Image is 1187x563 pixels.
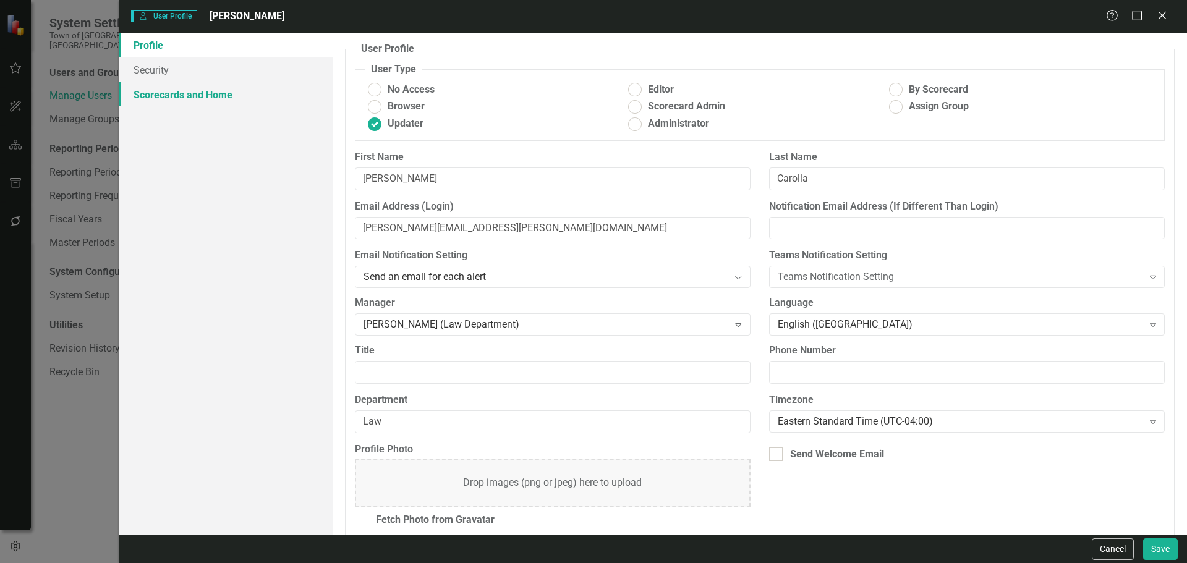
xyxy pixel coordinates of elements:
div: Eastern Standard Time (UTC-04:00) [778,414,1143,428]
label: Phone Number [769,344,1165,358]
button: Save [1143,538,1178,560]
label: Language [769,296,1165,310]
label: Manager [355,296,751,310]
div: Send an email for each alert [364,270,729,284]
a: Scorecards and Home [119,82,333,107]
label: First Name [355,150,751,164]
label: Notification Email Address (If Different Than Login) [769,200,1165,214]
label: Profile Photo [355,442,751,457]
a: Security [119,57,333,82]
label: Teams Notification Setting [769,248,1165,263]
span: Administrator [648,117,709,131]
span: Assign Group [909,99,969,114]
a: Profile [119,33,333,57]
label: Timezone [769,393,1165,407]
label: Email Notification Setting [355,248,751,263]
label: Last Name [769,150,1165,164]
span: By Scorecard [909,83,968,97]
span: Updater [388,117,423,131]
span: [PERSON_NAME] [210,10,284,22]
legend: User Profile [355,42,420,56]
label: Department [355,393,751,407]
div: Drop images (png or jpeg) here to upload [463,476,642,490]
label: Email Address (Login) [355,200,751,214]
legend: User Type [365,62,422,77]
span: No Access [388,83,435,97]
label: Title [355,344,751,358]
div: [PERSON_NAME] (Law Department) [364,318,729,332]
span: Editor [648,83,674,97]
span: Browser [388,99,425,114]
div: Send Welcome Email [790,447,884,462]
span: Scorecard Admin [648,99,725,114]
div: English ([GEOGRAPHIC_DATA]) [778,318,1143,332]
button: Cancel [1092,538,1134,560]
span: User Profile [131,10,197,22]
div: Fetch Photo from Gravatar [376,513,495,527]
div: Teams Notification Setting [778,270,1143,284]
